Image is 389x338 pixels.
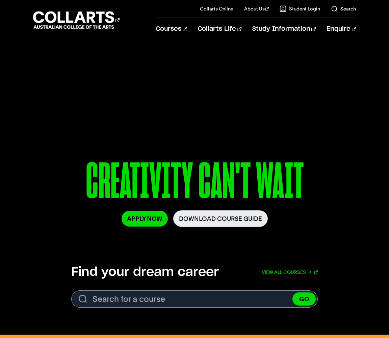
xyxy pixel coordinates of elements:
[331,5,356,12] a: Search
[198,18,241,40] a: Collarts Life
[252,18,316,40] a: Study Information
[244,5,269,12] a: About Us
[71,290,318,308] form: Search
[71,290,318,308] input: Search for a course
[71,265,219,280] h2: Find your dream career
[122,211,168,227] a: Apply Now
[262,265,318,280] a: View all courses
[280,5,320,12] a: Student Login
[33,10,120,30] div: Go to homepage
[33,156,356,210] p: CREATIVITY CAN'T WAIT
[292,292,316,306] button: GO
[173,210,268,227] a: Download Course Guide
[327,18,356,40] a: Enquire
[200,5,233,12] a: Collarts Online
[156,18,187,40] a: Courses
